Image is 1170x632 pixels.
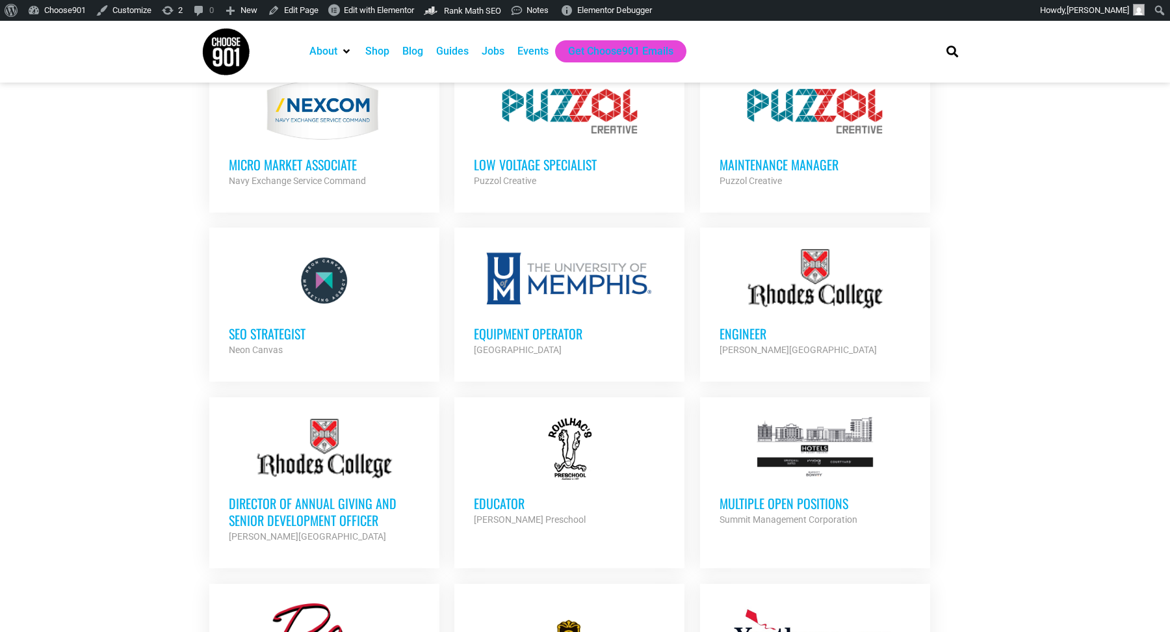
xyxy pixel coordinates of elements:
a: Maintenance Manager Puzzol Creative [700,59,930,208]
a: Events [517,44,549,59]
h3: Multiple Open Positions [720,495,911,512]
a: Blog [402,44,423,59]
a: Director of Annual Giving and Senior Development Officer [PERSON_NAME][GEOGRAPHIC_DATA] [209,397,439,564]
h3: Maintenance Manager [720,156,911,173]
h3: Engineer [720,325,911,342]
h3: MICRO MARKET ASSOCIATE [229,156,420,173]
a: Equipment Operator [GEOGRAPHIC_DATA] [454,228,684,377]
div: Search [942,41,963,62]
a: MICRO MARKET ASSOCIATE Navy Exchange Service Command [209,59,439,208]
a: Jobs [482,44,504,59]
h3: Director of Annual Giving and Senior Development Officer [229,495,420,529]
strong: Puzzol Creative [474,176,536,186]
strong: Navy Exchange Service Command [229,176,366,186]
strong: Neon Canvas [229,345,283,355]
h3: Educator [474,495,665,512]
span: Edit with Elementor [344,5,414,15]
nav: Main nav [303,40,924,62]
a: Shop [365,44,389,59]
a: Multiple Open Positions Summit Management Corporation [700,397,930,547]
a: Engineer [PERSON_NAME][GEOGRAPHIC_DATA] [700,228,930,377]
a: Low Voltage Specialist Puzzol Creative [454,59,684,208]
span: [PERSON_NAME] [1067,5,1129,15]
strong: [GEOGRAPHIC_DATA] [474,345,562,355]
a: SEO Strategist Neon Canvas [209,228,439,377]
span: Rank Math SEO [444,6,501,16]
h3: Equipment Operator [474,325,665,342]
div: About [303,40,359,62]
strong: [PERSON_NAME][GEOGRAPHIC_DATA] [720,345,877,355]
h3: Low Voltage Specialist [474,156,665,173]
strong: Puzzol Creative [720,176,782,186]
strong: [PERSON_NAME] Preschool [474,514,586,525]
a: Educator [PERSON_NAME] Preschool [454,397,684,547]
h3: SEO Strategist [229,325,420,342]
a: Guides [436,44,469,59]
a: About [309,44,337,59]
a: Get Choose901 Emails [568,44,673,59]
strong: [PERSON_NAME][GEOGRAPHIC_DATA] [229,531,386,542]
strong: Summit Management Corporation [720,514,857,525]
